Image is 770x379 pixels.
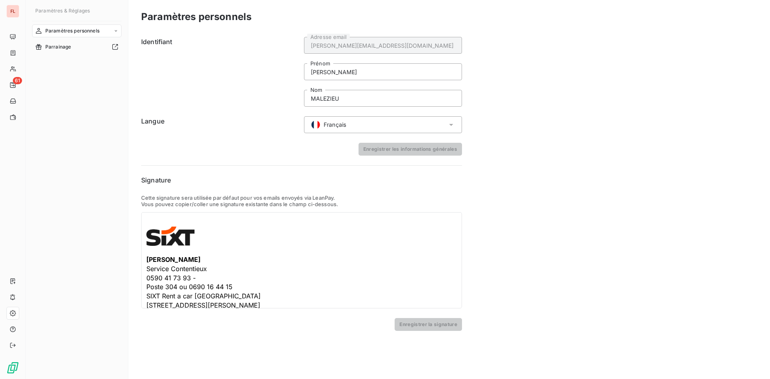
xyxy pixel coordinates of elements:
[146,265,207,273] span: Service Contentieux
[146,255,201,263] span: [PERSON_NAME]
[324,121,346,129] span: Français
[359,143,462,156] button: Enregistrer les informations générales
[141,10,251,24] h3: Paramètres personnels
[395,318,462,331] button: Enregistrer la signature
[146,292,261,300] span: SIXT Rent a car [GEOGRAPHIC_DATA]
[6,5,19,18] div: FL
[45,43,71,51] span: Parrainage
[32,41,122,53] a: Parrainage
[743,352,762,371] iframe: Intercom live chat
[146,283,233,291] span: Poste 304 ou 0690 16 44 15
[146,274,196,282] span: 0590 41 73 93 -
[304,37,462,54] input: placeholder
[45,27,99,34] span: Paramètres personnels
[141,116,299,133] h6: Langue
[13,77,22,84] span: 61
[304,63,462,80] input: placeholder
[141,175,462,185] h6: Signature
[6,361,19,374] img: Logo LeanPay
[146,301,260,309] span: [STREET_ADDRESS][PERSON_NAME]
[141,201,462,207] p: Vous pouvez copier/coller une signature existante dans le champ ci-dessous.
[304,90,462,107] input: placeholder
[141,195,462,201] p: Cette signature sera utilisée par défaut pour vos emails envoyés via LeanPay.
[146,227,195,246] img: T8oVjXYAAAAASUVORK5CYII=
[141,37,299,107] h6: Identifiant
[35,8,90,14] span: Paramètres & Réglages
